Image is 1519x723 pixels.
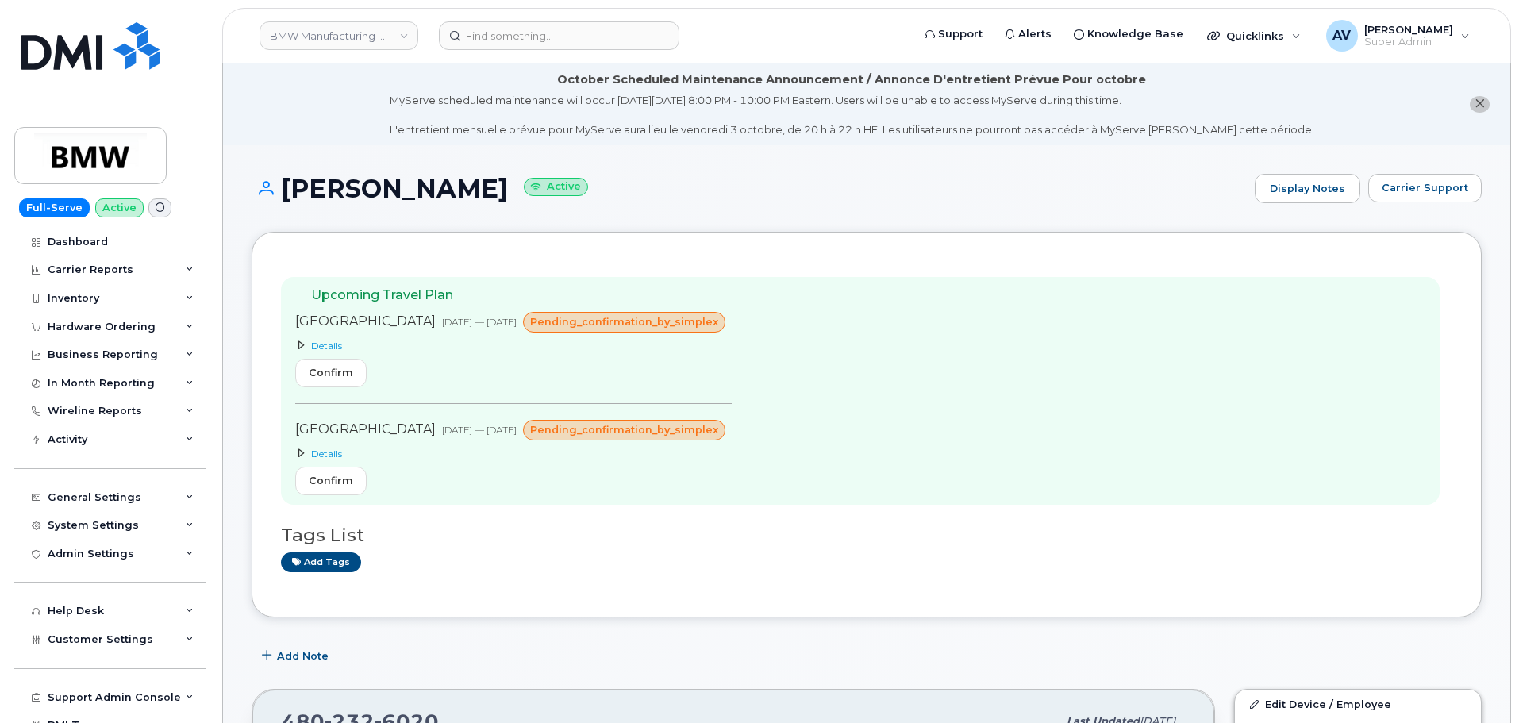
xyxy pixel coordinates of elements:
span: [DATE] — [DATE] [442,424,517,436]
span: pending_confirmation_by_simplex [530,314,718,329]
span: [GEOGRAPHIC_DATA] [295,421,436,436]
button: Confirm [295,359,367,387]
span: [DATE] — [DATE] [442,316,517,328]
div: MyServe scheduled maintenance will occur [DATE][DATE] 8:00 PM - 10:00 PM Eastern. Users will be u... [390,93,1314,137]
iframe: Messenger Launcher [1450,654,1507,711]
a: Add tags [281,552,361,572]
button: Add Note [252,641,342,670]
span: Confirm [309,473,353,488]
h1: [PERSON_NAME] [252,175,1247,202]
button: Carrier Support [1368,174,1482,202]
h3: Tags List [281,525,1452,545]
summary: Details [295,447,732,460]
span: Details [311,340,342,352]
small: Active [524,178,588,196]
span: Confirm [309,365,353,380]
a: Edit Device / Employee [1235,690,1481,718]
div: October Scheduled Maintenance Announcement / Annonce D'entretient Prévue Pour octobre [557,71,1146,88]
span: Add Note [277,648,329,663]
span: Upcoming Travel Plan [311,287,453,302]
a: Display Notes [1255,174,1360,204]
span: pending_confirmation_by_simplex [530,422,718,437]
span: [GEOGRAPHIC_DATA] [295,313,436,329]
span: Carrier Support [1382,180,1468,195]
summary: Details [295,339,732,352]
button: Confirm [295,467,367,495]
button: close notification [1470,96,1490,113]
span: Details [311,448,342,460]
